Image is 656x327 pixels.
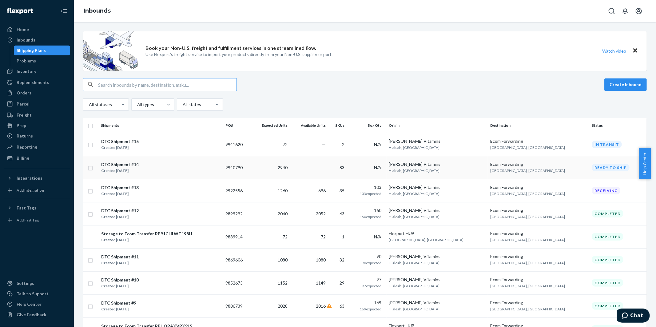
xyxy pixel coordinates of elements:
[223,202,251,225] td: 9899292
[490,191,565,196] span: [GEOGRAPHIC_DATA], [GEOGRAPHIC_DATA]
[349,118,387,133] th: Box Qty
[322,165,326,170] span: —
[17,280,34,286] div: Settings
[340,303,344,309] span: 63
[389,300,486,306] div: [PERSON_NAME] Vitamins
[340,211,344,216] span: 63
[223,156,251,179] td: 9940790
[101,277,139,283] div: DTC Shipment #10
[4,99,70,109] a: Parcel
[17,37,35,43] div: Inbounds
[4,153,70,163] a: Billing
[17,144,37,150] div: Reporting
[290,118,328,133] th: Available Units
[490,253,587,260] div: Ecom Forwarding
[17,58,36,64] div: Problems
[328,118,349,133] th: SKUs
[101,168,139,174] div: Created [DATE]
[98,78,237,91] input: Search inbounds by name, destination, msku...
[84,7,111,14] a: Inbounds
[101,162,139,168] div: DTC Shipment #14
[360,191,382,196] span: 103 expected
[223,118,251,133] th: PO#
[606,5,618,17] button: Open Search Box
[592,187,620,194] div: Receiving
[17,26,29,33] div: Home
[4,278,70,288] a: Settings
[101,145,139,151] div: Created [DATE]
[340,257,344,262] span: 32
[4,185,70,195] a: Add Integration
[98,118,223,133] th: Shipments
[145,45,316,52] p: Book your Non-U.S. freight and fulfillment services in one streamlined flow.
[389,253,486,260] div: [PERSON_NAME] Vitamins
[17,155,29,161] div: Billing
[101,260,139,266] div: Created [DATE]
[352,207,382,213] div: 160
[101,300,136,306] div: DTC Shipment #9
[182,102,183,108] input: All states
[389,207,486,213] div: [PERSON_NAME] Vitamins
[316,280,326,285] span: 1149
[145,51,333,58] p: Use Flexport’s freight service to import your products directly from your Non-U.S. supplier or port.
[490,261,565,265] span: [GEOGRAPHIC_DATA], [GEOGRAPHIC_DATA]
[598,46,630,55] button: Watch video
[101,306,136,312] div: Created [DATE]
[617,309,650,324] iframe: Opens a widget where you can chat to one of our agents
[342,234,344,239] span: 1
[490,207,587,213] div: Ecom Forwarding
[101,214,139,220] div: Created [DATE]
[283,142,288,147] span: 72
[4,142,70,152] a: Reporting
[278,303,288,309] span: 2028
[278,188,288,193] span: 1260
[389,168,440,173] span: Hialeah, [GEOGRAPHIC_DATA]
[389,145,440,150] span: Hialeah, [GEOGRAPHIC_DATA]
[490,184,587,190] div: Ecom Forwarding
[389,161,486,167] div: [PERSON_NAME] Vitamins
[4,215,70,225] a: Add Fast Tag
[101,254,139,260] div: DTC Shipment #11
[17,188,44,193] div: Add Integration
[342,142,344,147] span: 2
[17,175,42,181] div: Integrations
[17,112,32,118] div: Freight
[340,165,344,170] span: 83
[592,141,622,148] div: In transit
[490,277,587,283] div: Ecom Forwarding
[389,237,464,242] span: [GEOGRAPHIC_DATA], [GEOGRAPHIC_DATA]
[278,165,288,170] span: 2940
[389,261,440,265] span: Hialeah, [GEOGRAPHIC_DATA]
[17,90,31,96] div: Orders
[4,289,70,299] button: Talk to Support
[490,230,587,237] div: Ecom Forwarding
[322,142,326,147] span: —
[592,302,623,310] div: Completed
[17,291,49,297] div: Talk to Support
[4,299,70,309] a: Help Center
[4,203,70,213] button: Fast Tags
[316,211,326,216] span: 2052
[340,188,344,193] span: 35
[592,164,630,171] div: Ready to ship
[389,191,440,196] span: Hialeah, [GEOGRAPHIC_DATA]
[490,237,565,242] span: [GEOGRAPHIC_DATA], [GEOGRAPHIC_DATA]
[374,165,382,170] span: N/A
[223,133,251,156] td: 9941620
[490,284,565,288] span: [GEOGRAPHIC_DATA], [GEOGRAPHIC_DATA]
[321,234,326,239] span: 72
[389,214,440,219] span: Hialeah, [GEOGRAPHIC_DATA]
[389,138,486,144] div: [PERSON_NAME] Vitamins
[17,122,26,129] div: Prep
[490,214,565,219] span: [GEOGRAPHIC_DATA], [GEOGRAPHIC_DATA]
[14,56,70,66] a: Problems
[58,5,70,17] button: Close Navigation
[278,211,288,216] span: 2040
[389,184,486,190] div: [PERSON_NAME] Vitamins
[278,280,288,285] span: 1152
[137,102,137,108] input: All types
[4,88,70,98] a: Orders
[4,35,70,45] a: Inbounds
[360,307,382,311] span: 169 expected
[589,118,647,133] th: Status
